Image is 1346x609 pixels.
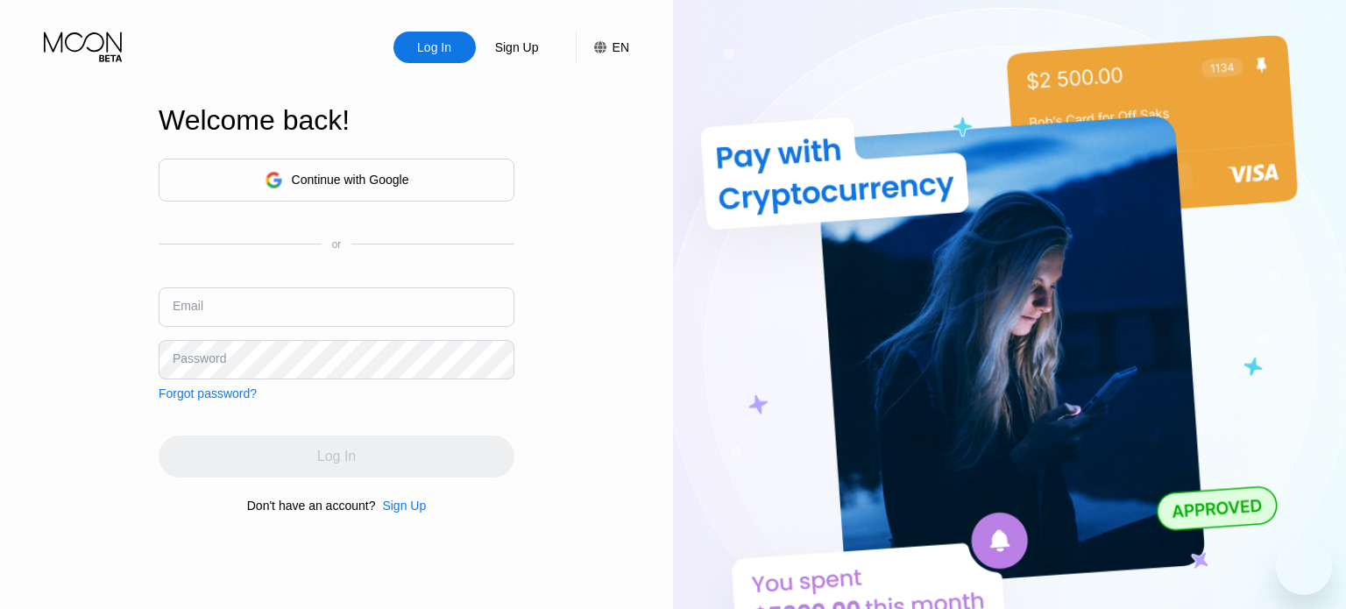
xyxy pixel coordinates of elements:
[613,40,629,54] div: EN
[292,173,409,187] div: Continue with Google
[576,32,629,63] div: EN
[173,351,226,365] div: Password
[247,499,376,513] div: Don't have an account?
[159,104,514,137] div: Welcome back!
[159,159,514,202] div: Continue with Google
[415,39,453,56] div: Log In
[332,238,342,251] div: or
[1276,539,1332,595] iframe: Button to launch messaging window
[476,32,558,63] div: Sign Up
[393,32,476,63] div: Log In
[375,499,426,513] div: Sign Up
[173,299,203,313] div: Email
[159,386,257,400] div: Forgot password?
[493,39,541,56] div: Sign Up
[382,499,426,513] div: Sign Up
